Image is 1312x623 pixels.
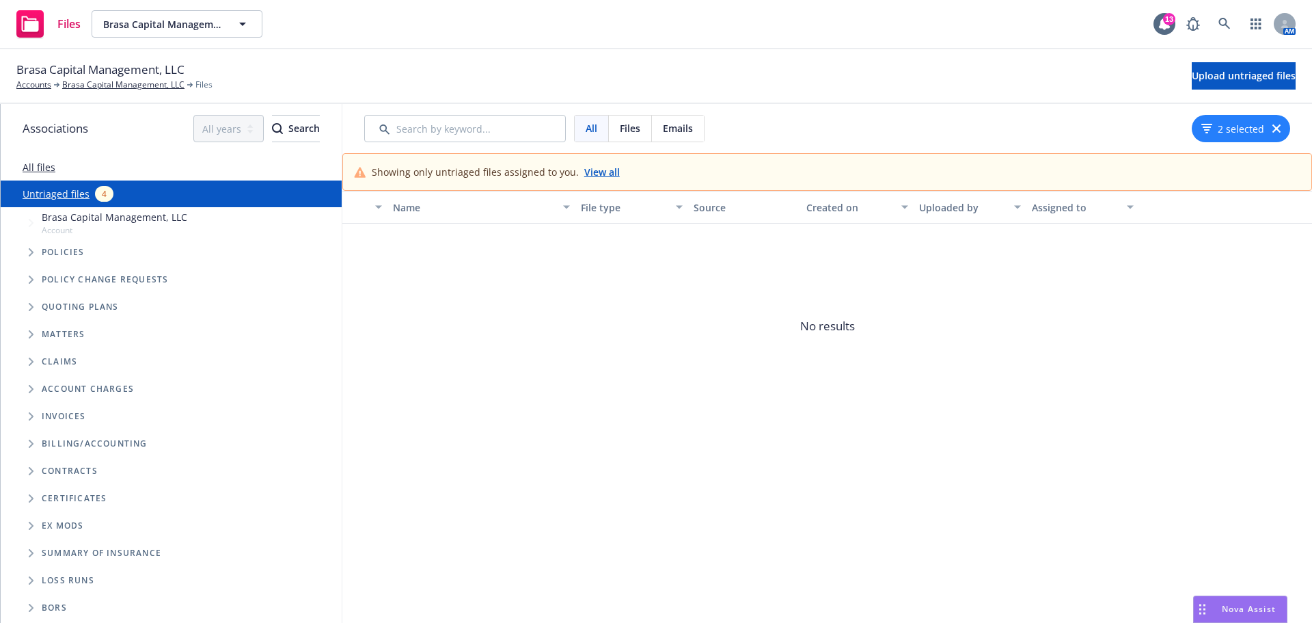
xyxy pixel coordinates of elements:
div: Folder Tree Example [1,430,342,622]
button: Source [688,191,801,224]
a: Search [1211,10,1238,38]
button: Name [387,191,575,224]
div: Created on [806,200,893,215]
span: Account charges [42,385,134,393]
span: Brasa Capital Management, LLC [42,210,187,224]
span: Files [620,121,640,135]
svg: Search [272,123,283,134]
span: BORs [42,604,67,612]
div: Search [272,116,320,142]
span: Invoices [42,412,86,421]
div: Uploaded by [919,200,1006,215]
div: Name [393,200,555,215]
span: Loss Runs [42,576,94,585]
button: File type [575,191,688,224]
span: Quoting plans [42,303,119,311]
a: Untriaged files [23,187,90,201]
span: No results [342,224,1312,429]
div: File type [581,200,668,215]
span: All [586,121,597,135]
a: View all [584,165,620,179]
a: Brasa Capital Management, LLC [62,79,184,91]
div: Tree Example [1,207,342,430]
button: Created on [801,191,914,224]
span: Files [57,18,81,29]
span: Policy change requests [42,276,168,284]
span: Certificates [42,494,107,503]
span: Contracts [42,467,98,475]
a: Switch app [1242,10,1270,38]
button: Nova Assist [1193,596,1287,623]
span: Files [195,79,213,91]
a: Report a Bug [1179,10,1207,38]
span: Nova Assist [1222,603,1276,615]
span: Claims [42,358,77,366]
button: Assigned to [1026,191,1139,224]
span: Upload untriaged files [1192,69,1296,82]
a: All files [23,161,55,174]
span: Brasa Capital Management, LLC [103,17,221,31]
button: SearchSearch [272,115,320,142]
span: Account [42,224,187,236]
span: Matters [42,330,85,339]
div: 13 [1163,13,1175,25]
span: Policies [42,248,85,256]
span: Billing/Accounting [42,440,148,448]
button: 2 selected [1201,122,1264,136]
input: Search by keyword... [364,115,566,142]
span: Associations [23,120,88,137]
button: Uploaded by [914,191,1026,224]
div: Showing only untriaged files assigned to you. [372,165,620,179]
a: Files [11,5,86,43]
span: Emails [663,121,693,135]
div: Assigned to [1032,200,1119,215]
span: Summary of insurance [42,549,161,557]
button: Brasa Capital Management, LLC [92,10,262,38]
button: Upload untriaged files [1192,62,1296,90]
div: Source [694,200,795,215]
div: Drag to move [1194,596,1211,622]
span: Brasa Capital Management, LLC [16,61,184,79]
span: Ex Mods [42,522,83,530]
div: 4 [95,186,113,202]
a: Accounts [16,79,51,91]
